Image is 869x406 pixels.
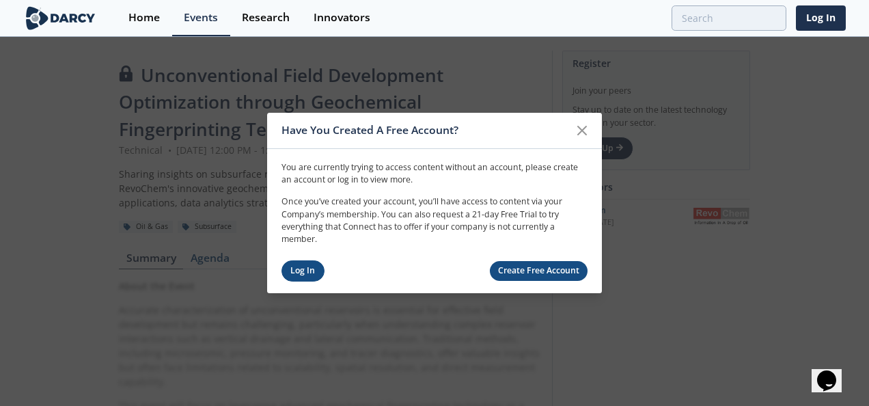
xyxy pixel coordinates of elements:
[672,5,786,31] input: Advanced Search
[242,12,290,23] div: Research
[281,260,325,282] a: Log In
[23,6,98,30] img: logo-wide.svg
[128,12,160,23] div: Home
[314,12,370,23] div: Innovators
[281,161,588,186] p: You are currently trying to access content without an account, please create an account or log in...
[184,12,218,23] div: Events
[812,351,855,392] iframe: chat widget
[796,5,846,31] a: Log In
[281,118,569,144] div: Have You Created A Free Account?
[281,195,588,246] p: Once you’ve created your account, you’ll have access to content via your Company’s membership. Yo...
[490,261,588,281] a: Create Free Account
